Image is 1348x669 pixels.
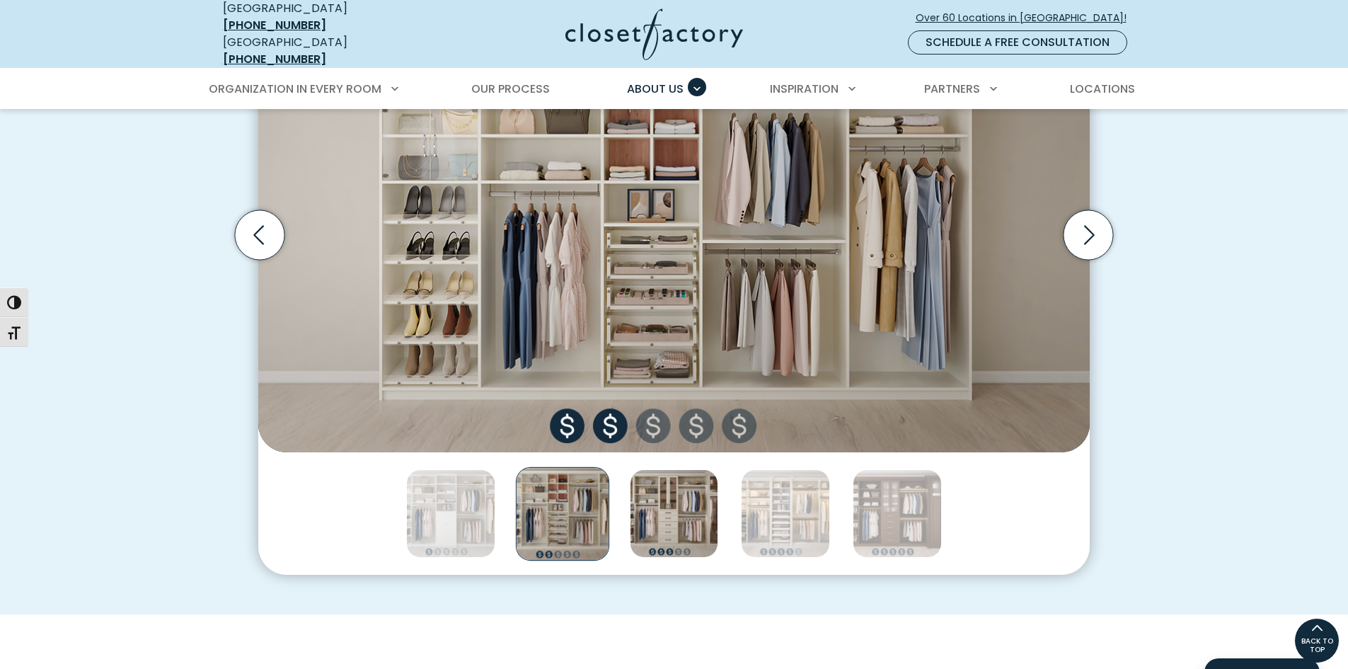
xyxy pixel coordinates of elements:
img: Budget options at Closet Factory Tier 2 [258,18,1090,452]
a: [PHONE_NUMBER] [223,17,326,33]
img: Budget options at Closet Factory Tier 3 [630,469,719,559]
img: Budget options at Closet Factory Tier 1 [406,469,495,559]
div: [GEOGRAPHIC_DATA] [223,34,428,68]
span: Locations [1070,81,1135,97]
a: Schedule a Free Consultation [908,30,1127,55]
a: Over 60 Locations in [GEOGRAPHIC_DATA]! [915,6,1139,30]
span: Over 60 Locations in [GEOGRAPHIC_DATA]! [916,11,1138,25]
img: Budget options at Closet Factory Tier 4 [741,469,830,559]
span: Partners [924,81,980,97]
a: [PHONE_NUMBER] [223,51,326,67]
a: BACK TO TOP [1294,618,1340,663]
span: Organization in Every Room [209,81,381,97]
button: Previous slide [229,205,290,265]
button: Next slide [1058,205,1119,265]
nav: Primary Menu [199,69,1150,109]
img: Budget options at Closet Factory Tier 5 [853,469,942,559]
img: Budget options at Closet Factory Tier 2 [516,467,609,560]
span: BACK TO TOP [1295,637,1339,654]
span: Inspiration [770,81,839,97]
img: Closet Factory Logo [565,8,743,60]
span: About Us [627,81,684,97]
span: Our Process [471,81,550,97]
